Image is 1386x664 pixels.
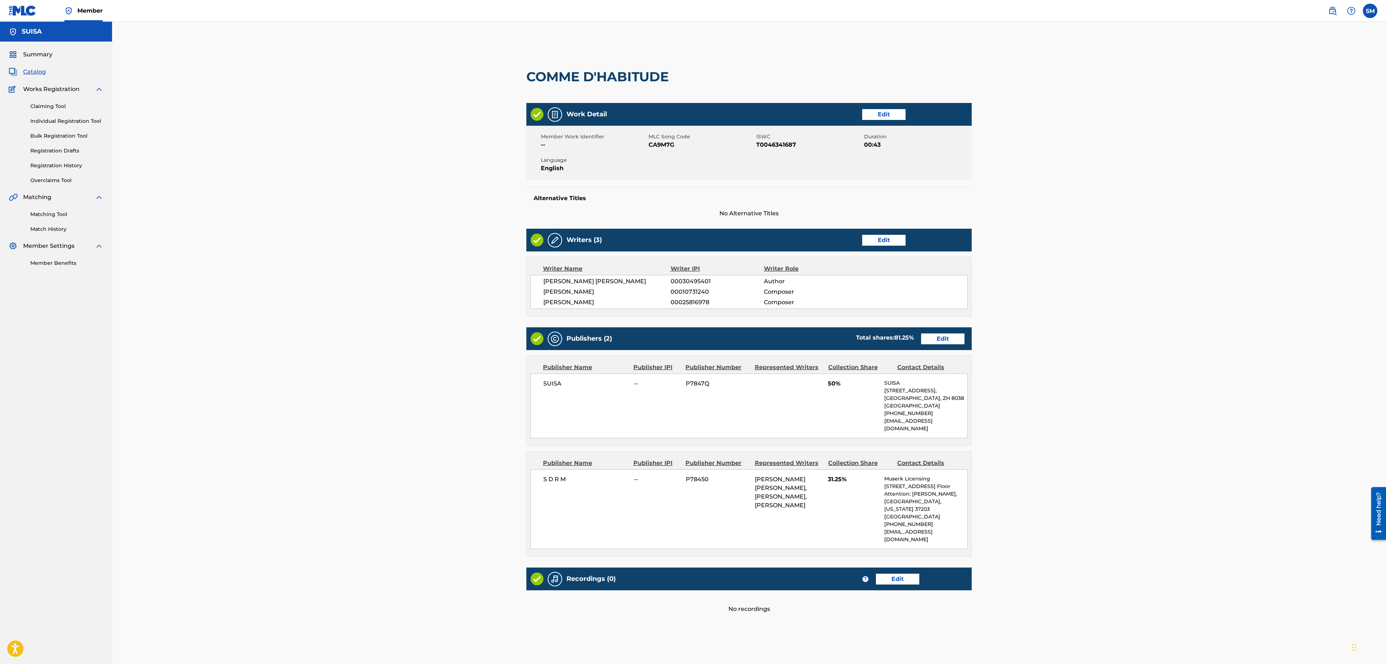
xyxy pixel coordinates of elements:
[30,117,103,125] a: Individual Registration Tool
[1363,4,1377,18] div: User Menu
[64,7,73,15] img: Top Rightsholder
[551,236,559,245] img: Writers
[884,402,967,410] p: [GEOGRAPHIC_DATA]
[541,133,647,141] span: Member Work Identifier
[566,236,602,244] h5: Writers (3)
[884,417,967,432] p: [EMAIL_ADDRESS][DOMAIN_NAME]
[756,141,862,149] span: T0046341687
[685,459,749,467] div: Publisher Number
[897,363,961,372] div: Contact Details
[531,573,543,585] img: Valid
[543,298,671,307] span: [PERSON_NAME]
[828,363,892,372] div: Collection Share
[30,147,103,155] a: Registration Drafts
[95,85,103,94] img: expand
[95,193,103,202] img: expand
[551,110,559,119] img: Work Detail
[541,141,647,149] span: --
[634,475,680,484] span: --
[543,379,628,388] span: SUISA
[671,277,764,286] span: 00030495401
[633,459,680,467] div: Publisher IPI
[543,363,628,372] div: Publisher Name
[543,277,671,286] span: [PERSON_NAME] [PERSON_NAME]
[9,193,18,202] img: Matching
[686,379,749,388] span: P7847Q
[862,235,906,246] a: Edit
[685,363,749,372] div: Publisher Number
[884,513,967,521] p: [GEOGRAPHIC_DATA]
[30,211,103,218] a: Matching Tool
[543,264,671,273] div: Writer Name
[23,193,51,202] span: Matching
[526,69,672,85] h2: COMME D'HABITUDE
[671,264,764,273] div: Writer IPI
[884,387,967,394] p: [STREET_ADDRESS],
[541,164,647,173] span: English
[30,103,103,110] a: Claiming Tool
[95,242,103,250] img: expand
[876,574,919,585] a: Edit
[884,475,967,483] p: Muserk Licensing
[543,459,628,467] div: Publisher Name
[531,234,543,246] img: Valid
[863,576,868,582] span: ?
[23,242,74,250] span: Member Settings
[649,133,754,141] span: MLC Song Code
[884,410,967,417] p: [PHONE_NUMBER]
[543,288,671,296] span: [PERSON_NAME]
[23,68,46,76] span: Catalog
[566,575,616,583] h5: Recordings (0)
[894,334,914,341] span: 81.25 %
[543,475,628,484] span: S D R M
[764,277,849,286] span: Author
[531,332,543,345] img: Valid
[686,475,749,484] span: P78450
[1352,637,1356,658] div: Drag
[30,225,103,233] a: Match History
[884,528,967,543] p: [EMAIL_ADDRESS][DOMAIN_NAME]
[764,298,849,307] span: Composer
[864,133,970,141] span: Duration
[551,575,559,583] img: Recordings
[534,195,964,202] h5: Alternative Titles
[634,379,680,388] span: --
[755,459,823,467] div: Represented Writers
[1328,7,1337,15] img: search
[9,68,17,76] img: Catalog
[1347,7,1356,15] img: help
[541,156,647,164] span: Language
[9,85,18,94] img: Works Registration
[1325,4,1340,18] a: Public Search
[764,288,849,296] span: Composer
[884,379,967,387] p: SUISA
[30,162,103,169] a: Registration History
[828,475,879,484] span: 31.25%
[1344,4,1359,18] div: Help
[862,109,906,120] a: Edit
[526,590,972,613] div: No recordings
[755,363,823,372] div: Represented Writers
[1350,629,1386,664] iframe: Chat Widget
[755,476,807,509] span: [PERSON_NAME] [PERSON_NAME], [PERSON_NAME], [PERSON_NAME]
[30,132,103,140] a: Bulk Registration Tool
[30,177,103,184] a: Overclaims Tool
[566,110,607,118] h5: Work Detail
[828,379,879,388] span: 50%
[551,335,559,343] img: Publishers
[1366,484,1386,543] iframe: Resource Center
[897,459,961,467] div: Contact Details
[884,394,967,402] p: [GEOGRAPHIC_DATA], ZH 8038
[9,50,52,59] a: SummarySummary
[671,288,764,296] span: 00010731240
[864,141,970,149] span: 00:43
[9,242,17,250] img: Member Settings
[9,27,17,36] img: Accounts
[22,27,42,36] h5: SUISA
[756,133,862,141] span: ISWC
[884,483,967,498] p: [STREET_ADDRESS] Floor Attention: [PERSON_NAME],
[921,333,964,344] a: Edit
